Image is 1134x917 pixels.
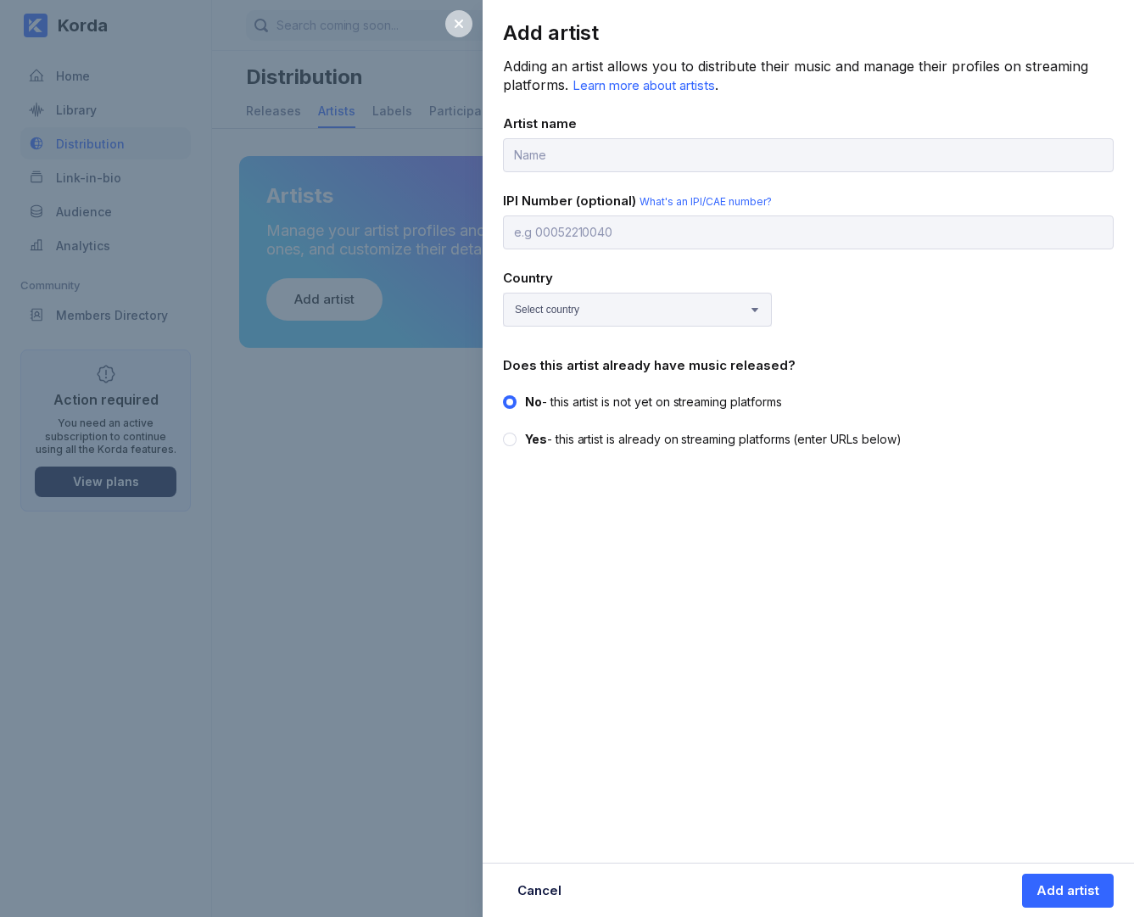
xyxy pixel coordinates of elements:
div: Add artist [503,20,1114,45]
span: What's an IPI/CAE number? [640,195,772,208]
button: Cancel [503,874,576,908]
div: Cancel [517,882,561,899]
div: Artist name [503,115,1114,131]
span: No [525,394,542,409]
button: Add artist [1022,874,1114,908]
div: - this artist is not yet on streaming platforms [525,394,782,411]
span: Yes [525,432,547,446]
div: Does this artist already have music released? [503,357,1114,373]
div: - this artist is already on streaming platforms (enter URLs below) [525,431,902,448]
div: IPI Number (optional) [503,193,1114,209]
input: Name [503,138,1114,172]
div: Adding an artist allows you to distribute their music and manage their profiles on streaming plat... [503,57,1114,95]
div: Add artist [1036,882,1099,899]
div: Country [503,270,1114,286]
input: e.g 00052210040 [503,215,1114,249]
span: Learn more about artists [573,77,715,93]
